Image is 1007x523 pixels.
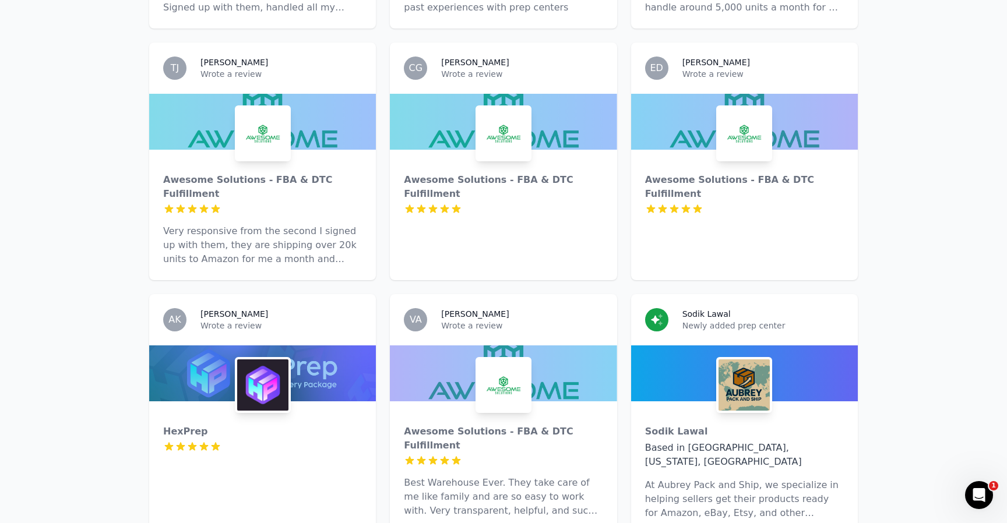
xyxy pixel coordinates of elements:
div: Awesome Solutions - FBA & DTC Fulfillment [404,425,603,453]
h3: [PERSON_NAME] [441,308,509,320]
img: Awesome Solutions - FBA & DTC Fulfillment [478,359,529,411]
a: TJ[PERSON_NAME]Wrote a reviewAwesome Solutions - FBA & DTC FulfillmentAwesome Solutions - FBA & D... [149,43,376,280]
span: AK [168,315,181,324]
p: Wrote a review [441,320,603,331]
h3: [PERSON_NAME] [441,56,509,68]
iframe: Intercom live chat [965,481,993,509]
p: Wrote a review [200,68,362,80]
div: Awesome Solutions - FBA & DTC Fulfillment [404,173,603,201]
p: At Aubrey Pack and Ship, we specialize in helping sellers get their products ready for Amazon, eB... [645,478,844,520]
span: ED [650,63,663,73]
p: Very responsive from the second I signed up with them, they are shipping over 20k units to Amazon... [163,224,362,266]
h3: [PERSON_NAME] [200,56,268,68]
p: Wrote a review [682,68,844,80]
a: CG[PERSON_NAME]Wrote a reviewAwesome Solutions - FBA & DTC FulfillmentAwesome Solutions - FBA & D... [390,43,617,280]
div: Awesome Solutions - FBA & DTC Fulfillment [645,173,844,201]
h3: [PERSON_NAME] [200,308,268,320]
h3: Sodik Lawal [682,308,731,320]
div: HexPrep [163,425,362,439]
div: Awesome Solutions - FBA & DTC Fulfillment [163,173,362,201]
p: Newly added prep center [682,320,844,331]
span: VA [410,315,422,324]
a: ED[PERSON_NAME]Wrote a reviewAwesome Solutions - FBA & DTC FulfillmentAwesome Solutions - FBA & D... [631,43,858,280]
img: Sodik Lawal [719,359,770,411]
img: Awesome Solutions - FBA & DTC Fulfillment [237,108,288,159]
div: Based in [GEOGRAPHIC_DATA], [US_STATE], [GEOGRAPHIC_DATA] [645,441,844,469]
span: CG [409,63,423,73]
div: Sodik Lawal [645,425,844,439]
img: Awesome Solutions - FBA & DTC Fulfillment [478,108,529,159]
h3: [PERSON_NAME] [682,56,750,68]
p: Best Warehouse Ever. They take care of me like family and are so easy to work with. Very transpar... [404,476,603,518]
p: Wrote a review [200,320,362,331]
img: HexPrep [237,359,288,411]
p: Wrote a review [441,68,603,80]
span: TJ [171,63,179,73]
img: Awesome Solutions - FBA & DTC Fulfillment [719,108,770,159]
span: 1 [989,481,998,490]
